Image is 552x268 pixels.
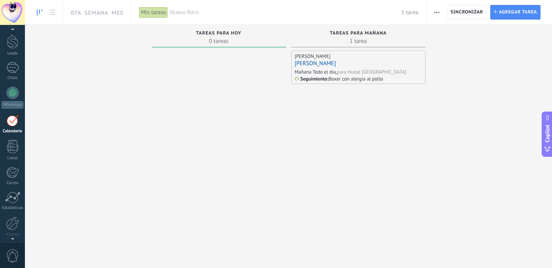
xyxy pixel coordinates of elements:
span: Copilot [544,125,551,142]
button: Agregar tarea [490,5,540,20]
div: Estadísticas [2,206,24,210]
span: Tareas para mañana [330,31,387,36]
a: To-do list [46,5,59,20]
div: Chats [2,76,24,81]
div: [PERSON_NAME] [295,53,330,59]
button: Más [431,5,442,20]
div: Tareas para mañana [295,31,422,37]
div: Correo [2,181,24,186]
div: Mis tareas [139,7,168,18]
div: WhatsApp [2,101,23,109]
p: Seguimiento [301,76,327,82]
div: Calendario [2,129,24,134]
span: Tareas para hoy [196,31,242,36]
span: 1 tarea [401,9,419,16]
span: 1 tarea [295,37,422,45]
a: [PERSON_NAME] [295,60,336,67]
div: Leads [2,51,24,56]
div: Tareas para hoy [156,31,282,37]
span: 0 tareas [156,37,282,45]
div: Mañana Todo el día, [295,69,337,75]
span: Agregar tarea [499,5,537,19]
span: Sincronizar [451,10,483,15]
div: Listas [2,156,24,161]
a: To-do line [33,5,46,20]
p: Boxer con alergia al pollo [329,76,383,82]
div: para Husse [GEOGRAPHIC_DATA] [337,69,406,75]
div: : [295,76,329,82]
button: Sincronizar [447,5,487,20]
span: Nuevo filtro [170,9,401,16]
